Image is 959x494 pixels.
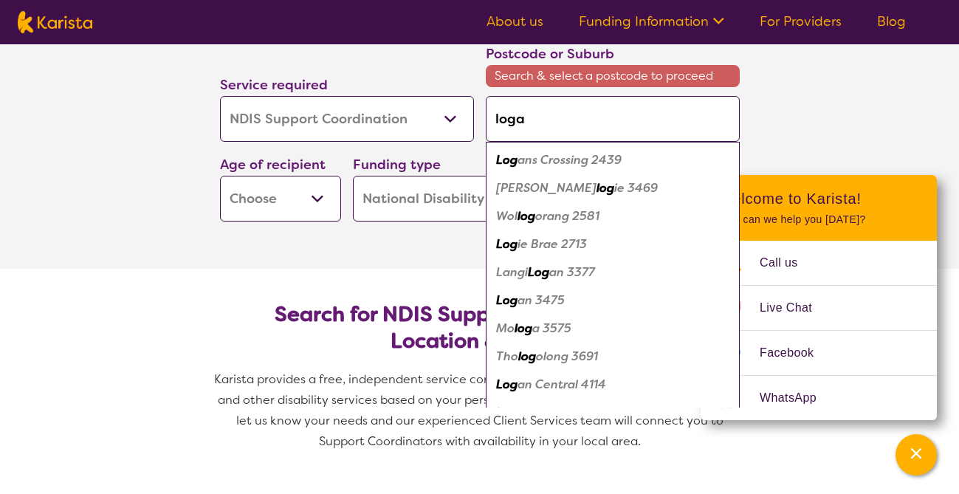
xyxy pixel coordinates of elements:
[896,434,937,476] button: Channel Menu
[518,349,536,364] em: log
[486,96,740,142] input: Type
[486,65,740,87] span: Search & select a postcode to proceed
[760,342,831,364] span: Facebook
[535,208,599,224] em: orang 2581
[549,264,595,280] em: an 3377
[18,11,92,33] img: Karista logo
[496,236,518,252] em: Log
[597,180,614,196] em: log
[718,190,919,207] h2: Welcome to Karista!
[496,320,515,336] em: Mo
[493,258,732,287] div: Langi Logan 3377
[579,13,724,30] a: Funding Information
[493,202,732,230] div: Wollogorang 2581
[493,287,732,315] div: Logan 3475
[496,208,518,224] em: Wol
[493,399,732,427] div: Logan City Dc 4114
[496,292,518,308] em: Log
[701,241,937,420] ul: Choose channel
[528,264,549,280] em: Log
[220,76,328,94] label: Service required
[518,377,606,392] em: an Central 4114
[518,405,605,420] em: an City Dc 4114
[518,236,587,252] em: ie Brae 2713
[518,152,622,168] em: ans Crossing 2439
[701,175,937,420] div: Channel Menu
[760,387,834,409] span: WhatsApp
[518,292,565,308] em: an 3475
[220,156,326,174] label: Age of recipient
[493,146,732,174] div: Logans Crossing 2439
[493,371,732,399] div: Logan Central 4114
[496,405,518,420] em: Log
[496,152,518,168] em: Log
[486,45,614,63] label: Postcode or Suburb
[877,13,906,30] a: Blog
[496,349,518,364] em: Tho
[701,376,937,420] a: Web link opens in a new tab.
[760,13,842,30] a: For Providers
[232,301,728,354] h2: Search for NDIS Support Coordinators by Location & Needs
[487,13,543,30] a: About us
[493,174,732,202] div: Glenlogie 3469
[496,180,597,196] em: [PERSON_NAME]
[496,264,528,280] em: Langi
[532,320,571,336] em: a 3575
[518,208,535,224] em: log
[353,156,441,174] label: Funding type
[493,315,732,343] div: Mologa 3575
[496,377,518,392] em: Log
[760,297,830,319] span: Live Chat
[718,213,919,226] p: How can we help you [DATE]?
[760,252,816,274] span: Call us
[493,230,732,258] div: Logie Brae 2713
[515,320,532,336] em: log
[536,349,598,364] em: olong 3691
[493,343,732,371] div: Thologolong 3691
[214,371,748,449] span: Karista provides a free, independent service connecting you with NDIS Support Coordinators and ot...
[614,180,658,196] em: ie 3469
